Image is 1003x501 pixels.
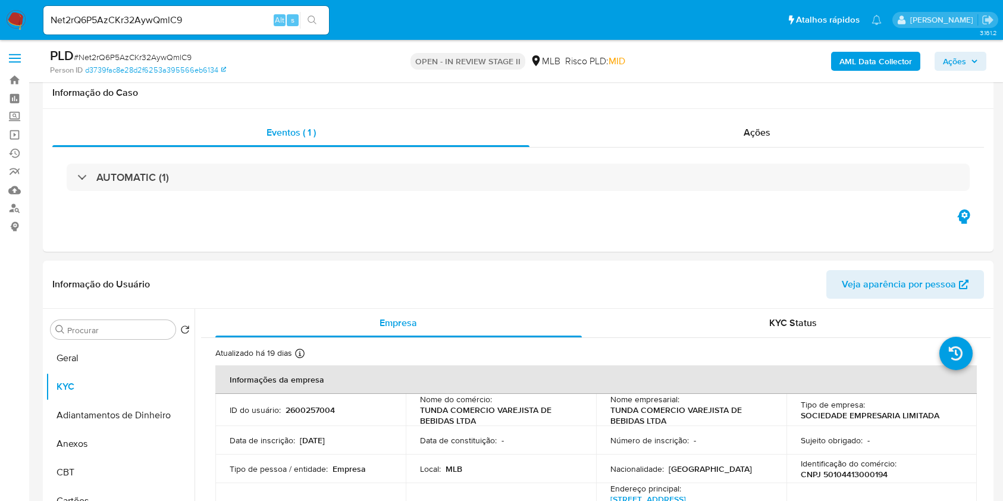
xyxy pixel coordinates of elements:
[85,65,226,76] a: d3739fac8e28d2f6253a395566eb6134
[943,52,966,71] span: Ações
[565,55,625,68] span: Risco PLD:
[420,435,497,446] p: Data de constituição :
[420,464,441,474] p: Local :
[50,65,83,76] b: Person ID
[744,126,770,139] span: Ações
[74,51,192,63] span: # Net2rQ6P5AzCKr32AywQmlC9
[46,430,195,458] button: Anexos
[67,164,970,191] div: AUTOMATIC (1)
[826,270,984,299] button: Veja aparência por pessoa
[982,14,994,26] a: Sair
[230,405,281,415] p: ID do usuário :
[67,325,171,336] input: Procurar
[831,52,920,71] button: AML Data Collector
[291,14,294,26] span: s
[801,458,897,469] p: Identificação do comércio :
[43,12,329,28] input: Pesquise usuários ou casos...
[839,52,912,71] b: AML Data Collector
[215,365,977,394] th: Informações da empresa
[867,435,870,446] p: -
[50,46,74,65] b: PLD
[180,325,190,338] button: Retornar ao pedido padrão
[420,405,577,426] p: TUNDA COMERCIO VAREJISTA DE BEBIDAS LTDA
[46,372,195,401] button: KYC
[446,464,462,474] p: MLB
[52,87,984,99] h1: Informação do Caso
[215,347,292,359] p: Atualizado há 19 dias
[769,316,817,330] span: KYC Status
[96,171,169,184] h3: AUTOMATIC (1)
[530,55,560,68] div: MLB
[610,483,681,494] p: Endereço principal :
[380,316,417,330] span: Empresa
[910,14,977,26] p: ana.conceicao@mercadolivre.com
[669,464,752,474] p: [GEOGRAPHIC_DATA]
[610,405,767,426] p: TUNDA COMERCIO VAREJISTA DE BEBIDAS LTDA
[300,12,324,29] button: search-icon
[286,405,335,415] p: 2600257004
[333,464,366,474] p: Empresa
[801,435,863,446] p: Sujeito obrigado :
[610,464,664,474] p: Nacionalidade :
[230,435,295,446] p: Data de inscrição :
[230,464,328,474] p: Tipo de pessoa / entidade :
[55,325,65,334] button: Procurar
[801,469,888,480] p: CNPJ 50104413000194
[300,435,325,446] p: [DATE]
[46,458,195,487] button: CBT
[610,394,679,405] p: Nome empresarial :
[46,401,195,430] button: Adiantamentos de Dinheiro
[52,278,150,290] h1: Informação do Usuário
[694,435,696,446] p: -
[610,435,689,446] p: Número de inscrição :
[275,14,284,26] span: Alt
[46,344,195,372] button: Geral
[801,399,865,410] p: Tipo de empresa :
[801,410,939,421] p: SOCIEDADE EMPRESARIA LIMITADA
[410,53,525,70] p: OPEN - IN REVIEW STAGE II
[796,14,860,26] span: Atalhos rápidos
[420,394,492,405] p: Nome do comércio :
[267,126,316,139] span: Eventos ( 1 )
[609,54,625,68] span: MID
[935,52,986,71] button: Ações
[842,270,956,299] span: Veja aparência por pessoa
[501,435,504,446] p: -
[872,15,882,25] a: Notificações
